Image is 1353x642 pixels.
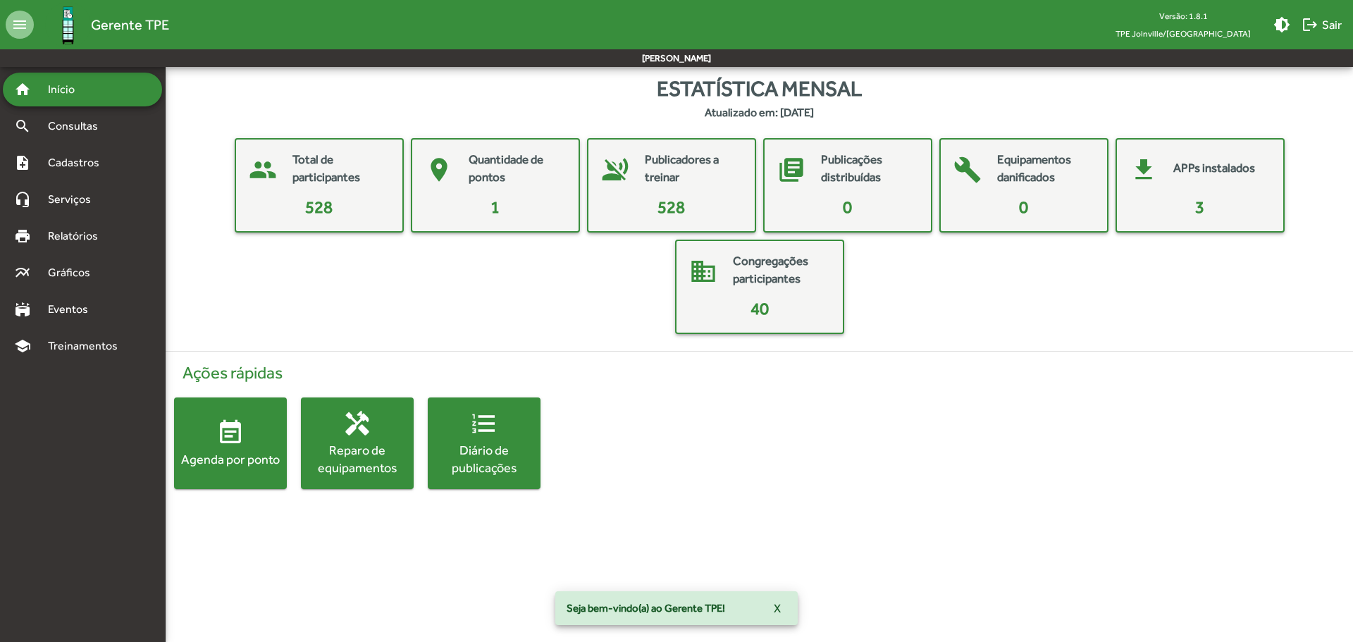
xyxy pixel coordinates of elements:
[301,397,414,489] button: Reparo de equipamentos
[418,149,460,191] mat-icon: place
[762,595,792,621] button: X
[774,595,781,621] span: X
[1195,197,1204,216] span: 3
[6,11,34,39] mat-icon: menu
[1302,12,1342,37] span: Sair
[567,601,725,615] span: Seja bem-vindo(a) ao Gerente TPE!
[997,151,1093,187] mat-card-title: Equipamentos danificados
[1273,16,1290,33] mat-icon: brightness_medium
[216,419,245,447] mat-icon: event_note
[946,149,989,191] mat-icon: build
[39,191,110,208] span: Serviços
[657,73,862,104] span: Estatística mensal
[174,397,287,489] button: Agenda por ponto
[770,149,813,191] mat-icon: library_books
[14,154,31,171] mat-icon: note_add
[305,197,333,216] span: 528
[39,338,135,354] span: Treinamentos
[705,104,814,121] strong: Atualizado em: [DATE]
[14,301,31,318] mat-icon: stadium
[14,264,31,281] mat-icon: multiline_chart
[657,197,685,216] span: 528
[14,118,31,135] mat-icon: search
[750,299,769,318] span: 40
[682,250,724,292] mat-icon: domain
[1123,149,1165,191] mat-icon: get_app
[733,252,829,288] mat-card-title: Congregações participantes
[470,409,498,438] mat-icon: format_list_numbered
[1104,25,1262,42] span: TPE Joinville/[GEOGRAPHIC_DATA]
[301,441,414,476] div: Reparo de equipamentos
[91,13,169,36] span: Gerente TPE
[242,149,284,191] mat-icon: people
[174,363,1345,383] h4: Ações rápidas
[1173,159,1255,178] mat-card-title: APPs instalados
[490,197,500,216] span: 1
[843,197,852,216] span: 0
[39,301,107,318] span: Eventos
[1019,197,1028,216] span: 0
[174,450,287,468] div: Agenda por ponto
[428,397,540,489] button: Diário de publicações
[14,228,31,245] mat-icon: print
[594,149,636,191] mat-icon: voice_over_off
[292,151,388,187] mat-card-title: Total de participantes
[1296,12,1347,37] button: Sair
[343,409,371,438] mat-icon: handyman
[34,2,169,48] a: Gerente TPE
[645,151,741,187] mat-card-title: Publicadores a treinar
[1104,7,1262,25] div: Versão: 1.8.1
[1302,16,1318,33] mat-icon: logout
[45,2,91,48] img: Logo
[39,81,95,98] span: Início
[821,151,917,187] mat-card-title: Publicações distribuídas
[39,118,116,135] span: Consultas
[39,154,118,171] span: Cadastros
[14,191,31,208] mat-icon: headset_mic
[14,338,31,354] mat-icon: school
[14,81,31,98] mat-icon: home
[39,228,116,245] span: Relatórios
[428,441,540,476] div: Diário de publicações
[39,264,109,281] span: Gráficos
[469,151,564,187] mat-card-title: Quantidade de pontos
